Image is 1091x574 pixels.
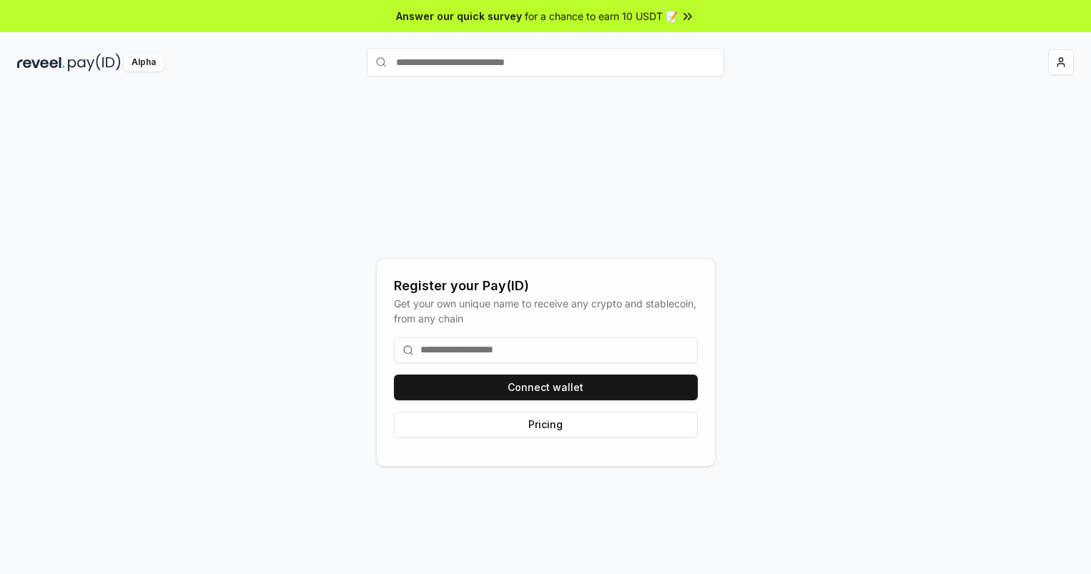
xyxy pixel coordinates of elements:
div: Alpha [124,54,164,71]
div: Get your own unique name to receive any crypto and stablecoin, from any chain [394,296,698,326]
button: Pricing [394,412,698,437]
button: Connect wallet [394,375,698,400]
div: Register your Pay(ID) [394,276,698,296]
span: for a chance to earn 10 USDT 📝 [525,9,678,24]
span: Answer our quick survey [396,9,522,24]
img: reveel_dark [17,54,65,71]
img: pay_id [68,54,121,71]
